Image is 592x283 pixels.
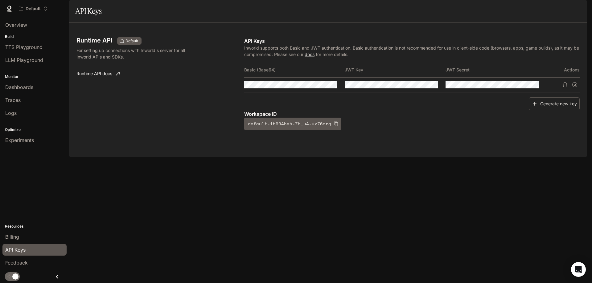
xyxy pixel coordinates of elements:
[123,38,141,44] span: Default
[74,67,122,80] a: Runtime API docs
[560,80,570,90] button: Delete API key
[76,47,199,60] p: For setting up connections with Inworld's server for all Inworld APIs and SDKs.
[529,97,580,111] button: Generate new key
[244,118,341,130] button: default-ib994hsh-7h_u4-ux76arg
[244,37,580,45] p: API Keys
[75,5,101,17] h1: API Keys
[244,63,345,77] th: Basic (Base64)
[570,80,580,90] button: Suspend API key
[76,37,112,43] h3: Runtime API
[305,52,314,57] a: docs
[16,2,50,15] button: Open workspace menu
[117,37,142,45] div: These keys will apply to your current workspace only
[345,63,445,77] th: JWT Key
[546,63,580,77] th: Actions
[26,6,41,11] p: Default
[446,63,546,77] th: JWT Secret
[244,45,580,58] p: Inworld supports both Basic and JWT authentication. Basic authentication is not recommended for u...
[244,110,580,118] p: Workspace ID
[571,262,586,277] div: Open Intercom Messenger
